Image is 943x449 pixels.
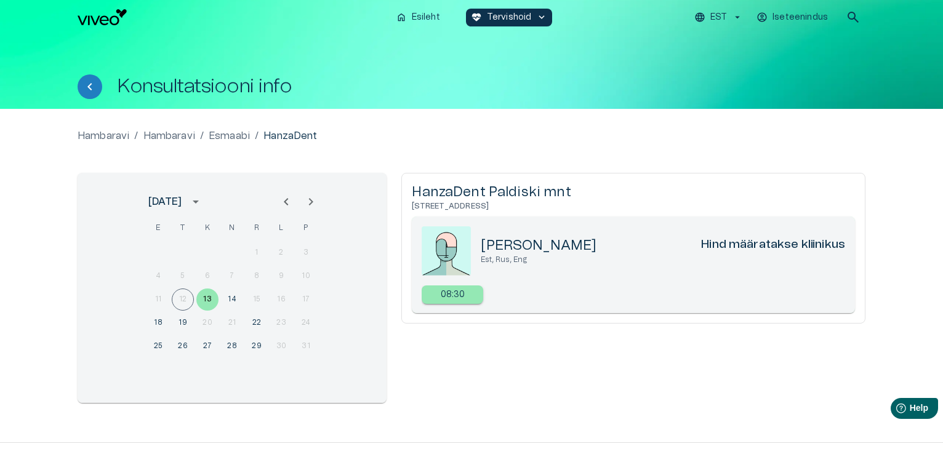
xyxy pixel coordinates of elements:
[847,393,943,427] iframe: Help widget launcher
[536,12,547,23] span: keyboard_arrow_down
[172,312,194,334] button: 19
[196,335,219,357] button: 27
[134,129,138,143] p: /
[147,216,169,240] span: esmaspäev
[255,129,259,143] p: /
[466,9,553,26] button: ecg_heartTervishoidkeyboard_arrow_down
[422,285,483,304] a: Select new timeslot for rescheduling
[246,312,268,334] button: 22
[246,335,268,357] button: 29
[846,10,861,25] span: search
[209,129,250,143] a: Esmaabi
[412,183,855,201] h5: HanzaDent Paldiski mnt
[391,9,446,26] button: homeEsileht
[396,12,407,23] span: home
[143,129,195,143] a: Hambaravi
[481,255,845,265] p: Est, Rus, Eng
[246,216,268,240] span: reede
[148,194,182,209] div: [DATE]
[78,74,102,99] button: Tagasi
[78,9,386,25] a: Navigate to homepage
[412,11,440,24] p: Esileht
[755,9,831,26] button: Iseteenindus
[299,189,323,214] button: Next month
[422,226,471,276] img: doctorPlaceholder-c7454151.jpeg
[147,312,169,334] button: 18
[441,288,465,301] p: 08:30
[471,12,482,23] span: ecg_heart
[200,129,204,143] p: /
[270,216,292,240] span: laupäev
[295,216,317,240] span: pühapäev
[221,216,243,240] span: neljapäev
[78,129,129,143] a: Hambaravi
[147,335,169,357] button: 25
[172,216,194,240] span: teisipäev
[772,11,828,24] p: Iseteenindus
[481,237,596,255] h5: [PERSON_NAME]
[78,9,127,25] img: Viveo logo
[422,285,483,304] div: 08:30
[701,237,845,255] h6: Hind määratakse kliinikus
[185,191,206,212] button: calendar view is open, switch to year view
[117,76,292,97] h1: Konsultatsiooni info
[692,9,745,26] button: EST
[221,335,243,357] button: 28
[841,5,865,30] button: open search modal
[487,11,532,24] p: Tervishoid
[196,288,219,311] button: 13
[172,335,194,357] button: 26
[412,201,855,212] h6: [STREET_ADDRESS]
[196,216,219,240] span: kolmapäev
[221,288,243,311] button: 14
[263,129,317,143] p: HanzaDent
[710,11,727,24] p: EST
